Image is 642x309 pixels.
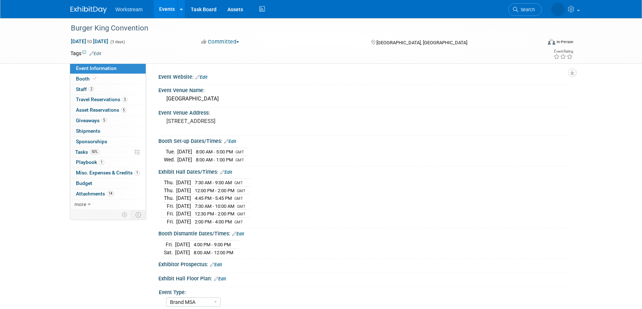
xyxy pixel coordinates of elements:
i: Booth reservation complete [93,77,97,81]
span: [DATE] [DATE] [70,38,109,45]
span: 5 [101,118,107,123]
span: GMT [234,196,243,201]
span: 14 [107,191,114,196]
span: 8:00 AM - 12:00 PM [194,250,233,255]
td: Tags [70,50,101,57]
a: Budget [70,178,146,189]
div: Booth Dismantle Dates/Times: [158,228,572,238]
div: Exhibit Hall Floor Plan: [158,273,572,283]
div: Event Type: [159,287,569,296]
a: more [70,199,146,210]
img: ExhibitDay [70,6,107,13]
span: 2:00 PM - 4:00 PM [195,219,232,224]
td: Personalize Event Tab Strip [118,210,131,219]
a: Sponsorships [70,137,146,147]
span: [GEOGRAPHIC_DATA], [GEOGRAPHIC_DATA] [376,40,467,45]
td: Toggle Event Tabs [131,210,146,219]
td: Fri. [164,210,176,218]
div: [GEOGRAPHIC_DATA] [164,93,566,104]
div: Exhibitor Prospectus: [158,259,572,268]
span: more [74,201,86,207]
td: Thu. [164,179,176,187]
div: Event Format [499,38,574,49]
a: Search [508,3,542,16]
span: 5 [121,107,126,113]
a: Edit [224,139,236,144]
span: Staff [76,86,94,92]
a: Edit [210,262,222,267]
div: Event Venue Address: [158,107,572,116]
span: Travel Reservations [76,96,128,102]
td: [DATE] [175,241,190,249]
div: Booth Set-up Dates/Times: [158,136,572,145]
td: Fri. [164,241,175,249]
td: [DATE] [177,156,192,164]
a: Event Information [70,63,146,74]
span: GMT [237,212,246,217]
a: Edit [195,75,207,80]
span: 50% [90,149,100,154]
img: Tatia Meghdadi [551,3,565,16]
span: 7:30 AM - 10:00 AM [195,203,234,209]
td: Thu. [164,186,176,194]
img: Format-Inperson.png [548,39,555,45]
span: Budget [76,180,92,186]
span: GMT [235,158,244,162]
td: [DATE] [176,186,191,194]
span: (3 days) [110,40,125,44]
span: Workstream [116,7,143,12]
a: Edit [214,276,226,281]
td: [DATE] [176,179,191,187]
div: Burger King Convention [68,22,531,35]
span: Giveaways [76,118,107,123]
a: Tasks50% [70,147,146,157]
div: Exhibit Hall Dates/Times: [158,166,572,176]
span: Attachments [76,191,114,197]
pre: [STREET_ADDRESS] [166,118,323,124]
a: Shipments [70,126,146,136]
td: Wed. [164,156,177,164]
a: Edit [220,170,232,175]
td: Fri. [164,218,176,225]
a: Misc. Expenses & Credits1 [70,168,146,178]
td: Fri. [164,202,176,210]
div: In-Person [556,39,573,45]
span: GMT [237,204,246,209]
div: Event Rating [553,50,573,53]
span: Asset Reservations [76,107,126,113]
span: Search [518,7,535,12]
span: 12:00 PM - 2:00 PM [195,188,234,193]
span: 12:30 PM - 2:00 PM [195,211,234,217]
a: Playbook1 [70,157,146,168]
span: 4:00 PM - 9:00 PM [194,242,231,247]
a: Attachments14 [70,189,146,199]
td: [DATE] [176,218,191,225]
span: GMT [235,150,244,154]
div: Event Website: [158,71,572,81]
span: Shipments [76,128,100,134]
span: Misc. Expenses & Credits [76,170,140,176]
td: [DATE] [176,194,191,202]
a: Edit [89,51,101,56]
td: Thu. [164,194,176,202]
span: GMT [234,220,243,224]
span: to [86,38,93,44]
a: Booth [70,74,146,84]
span: 2 [89,86,94,92]
td: [DATE] [175,248,190,256]
span: GMT [234,181,243,185]
span: Event Information [76,65,117,71]
a: Giveaways5 [70,116,146,126]
span: GMT [237,189,246,193]
td: [DATE] [177,148,192,156]
span: 8:00 AM - 5:00 PM [196,149,233,154]
span: 4:45 PM - 5:45 PM [195,195,232,201]
a: Travel Reservations3 [70,95,146,105]
td: [DATE] [176,210,191,218]
span: 1 [99,160,104,165]
a: Staff2 [70,85,146,95]
span: Sponsorships [76,139,107,144]
span: 3 [122,97,128,102]
span: 1 [134,170,140,176]
td: Sat. [164,248,175,256]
